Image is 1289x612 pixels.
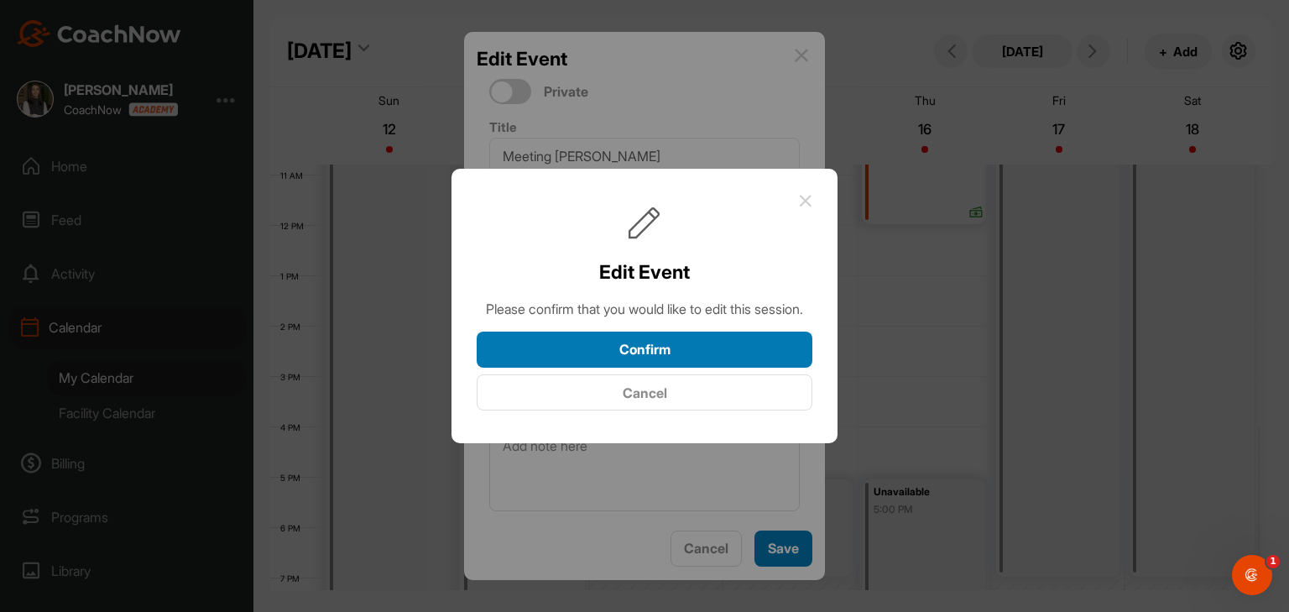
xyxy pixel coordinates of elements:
[477,374,812,411] button: Cancel
[1266,555,1280,568] span: 1
[1232,555,1272,595] iframe: Intercom live chat
[477,332,812,368] button: Confirm
[477,299,812,319] div: Please confirm that you would like to edit this session.
[599,258,690,286] h2: Edit Event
